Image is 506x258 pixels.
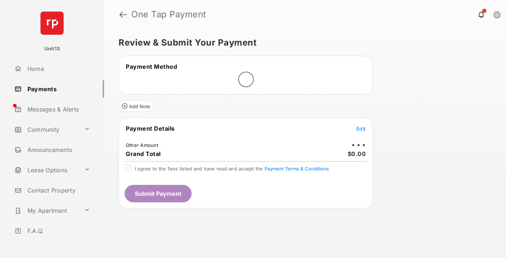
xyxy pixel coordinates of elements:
[44,45,60,52] p: Unit13
[119,38,486,47] h5: Review & Submit Your Payment
[119,100,154,112] button: Add Note
[12,141,104,158] a: Announcements
[12,222,104,240] a: F.A.Q.
[356,125,366,132] button: Edit
[125,142,159,148] td: Other Amount
[131,10,206,19] strong: One Tap Payment
[126,125,175,132] span: Payment Details
[348,150,366,157] span: $0.00
[40,12,64,35] img: svg+xml;base64,PHN2ZyB4bWxucz0iaHR0cDovL3d3dy53My5vcmcvMjAwMC9zdmciIHdpZHRoPSI2NCIgaGVpZ2h0PSI2NC...
[12,60,104,77] a: Home
[135,166,329,172] span: I agree to the fees listed and have read and accept the
[265,166,329,172] button: I agree to the fees listed and have read and accept the
[126,63,177,70] span: Payment Method
[12,121,81,138] a: Community
[12,80,104,98] a: Payments
[12,161,81,179] a: Lease Options
[126,150,161,157] span: Grand Total
[12,101,104,118] a: Messages & Alerts
[12,182,104,199] a: Contact Property
[12,202,81,219] a: My Apartment
[125,185,192,202] button: Submit Payment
